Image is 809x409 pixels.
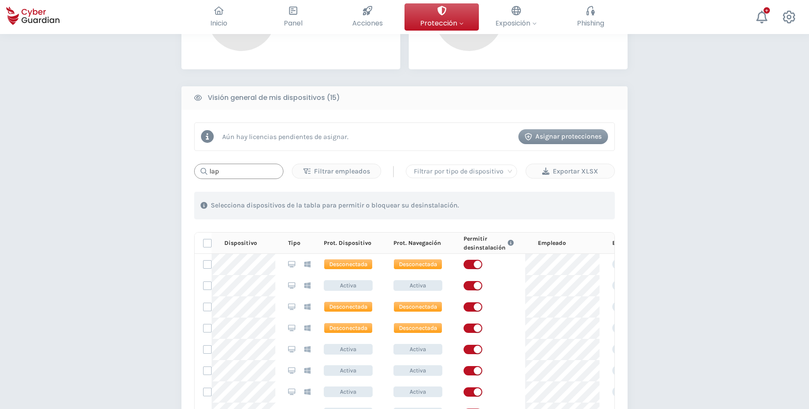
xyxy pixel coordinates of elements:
[393,280,442,291] span: Activa
[324,239,381,247] div: Prot. Dispositivo
[393,365,442,376] span: Activa
[222,133,348,141] p: Aún hay licencias pendientes de asignar.
[208,93,340,103] b: Visión general de mis dispositivos (15)
[393,323,442,333] span: Desconectada
[464,234,525,252] div: Permitir desinstalación
[330,3,404,31] button: Acciones
[292,164,381,179] button: Filtrar empleados
[392,165,395,178] span: |
[299,166,374,176] div: Filtrar empleados
[538,239,600,247] div: Empleado
[324,344,373,355] span: Activa
[210,18,227,28] span: Inicio
[393,386,442,397] span: Activa
[532,166,608,176] div: Exportar XLSX
[612,239,760,247] div: Etiquetas
[194,164,283,179] input: Buscar...
[764,7,770,14] div: +
[324,365,373,376] span: Activa
[526,164,615,179] button: Exportar XLSX
[324,280,373,291] span: Activa
[479,3,553,31] button: Exposición
[518,129,608,144] button: Asignar protecciones
[393,239,450,247] div: Prot. Navegación
[506,234,516,252] button: Link to FAQ information
[324,323,373,333] span: Desconectada
[324,386,373,397] span: Activa
[352,18,383,28] span: Acciones
[525,131,602,142] div: Asignar protecciones
[324,259,373,270] span: Desconectada
[224,239,275,247] div: Dispositivo
[495,18,537,28] span: Exposición
[211,201,459,210] p: Selecciona dispositivos de la tabla para permitir o bloquear su desinstalación.
[404,3,479,31] button: Protección
[181,3,256,31] button: Inicio
[393,259,442,270] span: Desconectada
[256,3,330,31] button: Panel
[420,18,464,28] span: Protección
[324,301,373,312] span: Desconectada
[393,344,442,355] span: Activa
[284,18,303,28] span: Panel
[553,3,628,31] button: Phishing
[577,18,604,28] span: Phishing
[393,301,442,312] span: Desconectada
[288,239,311,247] div: Tipo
